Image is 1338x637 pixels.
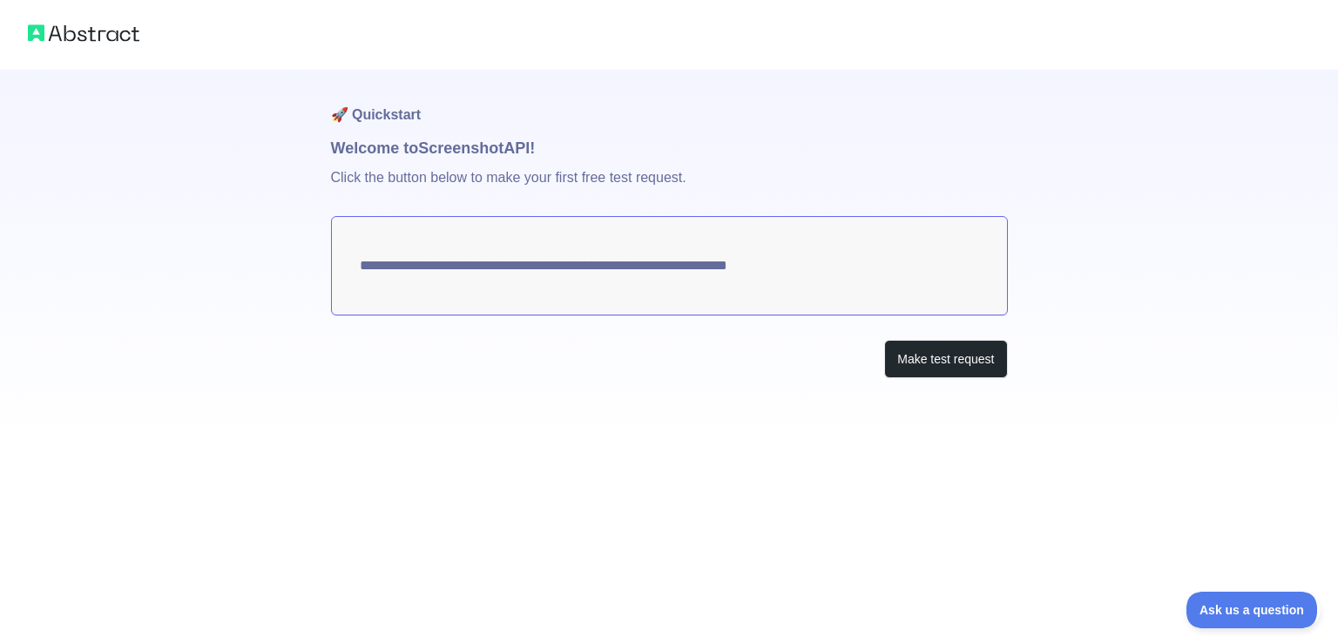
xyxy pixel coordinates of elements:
[331,160,1008,216] p: Click the button below to make your first free test request.
[1186,592,1321,628] iframe: Toggle Customer Support
[884,340,1007,379] button: Make test request
[28,21,139,45] img: Abstract logo
[331,136,1008,160] h1: Welcome to Screenshot API!
[331,70,1008,136] h1: 🚀 Quickstart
